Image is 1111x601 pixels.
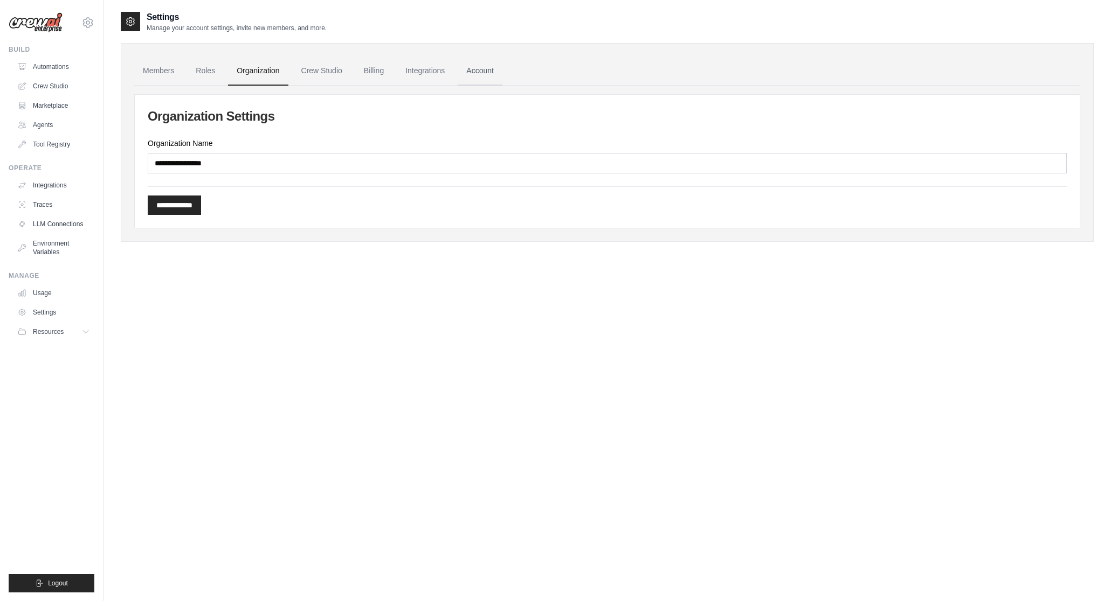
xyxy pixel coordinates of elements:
a: Usage [13,284,94,302]
span: Logout [48,579,68,588]
button: Logout [9,574,94,592]
a: Environment Variables [13,235,94,261]
img: Logo [9,12,63,33]
a: Members [134,57,183,86]
a: Account [458,57,502,86]
p: Manage your account settings, invite new members, and more. [147,24,327,32]
div: Operate [9,164,94,172]
div: Build [9,45,94,54]
a: Roles [187,57,224,86]
a: Settings [13,304,94,321]
a: Marketplace [13,97,94,114]
div: Manage [9,271,94,280]
a: Integrations [13,177,94,194]
button: Resources [13,323,94,340]
a: Traces [13,196,94,213]
a: Crew Studio [293,57,351,86]
a: Tool Registry [13,136,94,153]
a: Organization [228,57,288,86]
a: Agents [13,116,94,134]
a: Integrations [397,57,453,86]
a: Crew Studio [13,78,94,95]
h2: Organization Settings [148,108,1067,125]
a: LLM Connections [13,215,94,233]
span: Resources [33,327,64,336]
a: Automations [13,58,94,75]
label: Organization Name [148,138,1067,149]
h2: Settings [147,11,327,24]
a: Billing [355,57,392,86]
